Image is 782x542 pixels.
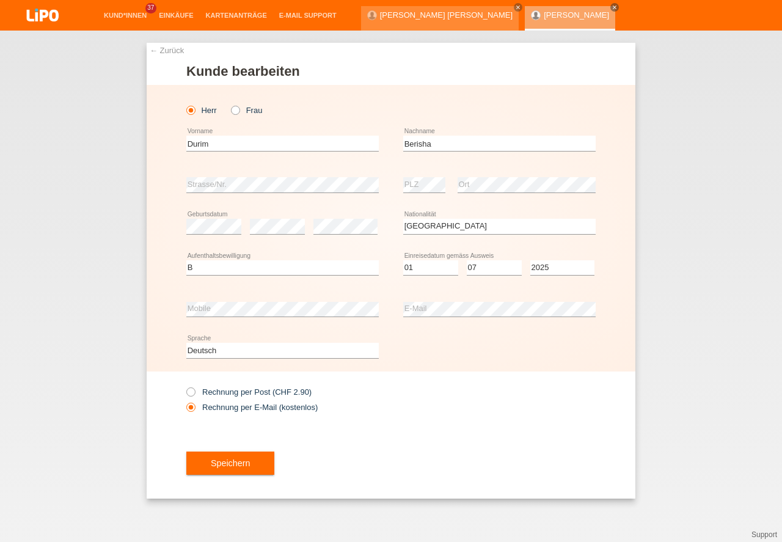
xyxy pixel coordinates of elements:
[751,530,777,539] a: Support
[186,106,217,115] label: Herr
[186,452,274,475] button: Speichern
[153,12,199,19] a: Einkäufe
[231,106,262,115] label: Frau
[273,12,343,19] a: E-Mail Support
[186,403,318,412] label: Rechnung per E-Mail (kostenlos)
[612,4,618,10] i: close
[231,106,239,114] input: Frau
[514,3,522,12] a: close
[544,10,609,20] a: [PERSON_NAME]
[186,403,194,418] input: Rechnung per E-Mail (kostenlos)
[211,458,250,468] span: Speichern
[186,64,596,79] h1: Kunde bearbeiten
[610,3,619,12] a: close
[98,12,153,19] a: Kund*innen
[150,46,184,55] a: ← Zurück
[145,3,156,13] span: 37
[380,10,513,20] a: [PERSON_NAME] [PERSON_NAME]
[186,106,194,114] input: Herr
[200,12,273,19] a: Kartenanträge
[186,387,312,397] label: Rechnung per Post (CHF 2.90)
[515,4,521,10] i: close
[12,25,73,34] a: LIPO pay
[186,387,194,403] input: Rechnung per Post (CHF 2.90)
